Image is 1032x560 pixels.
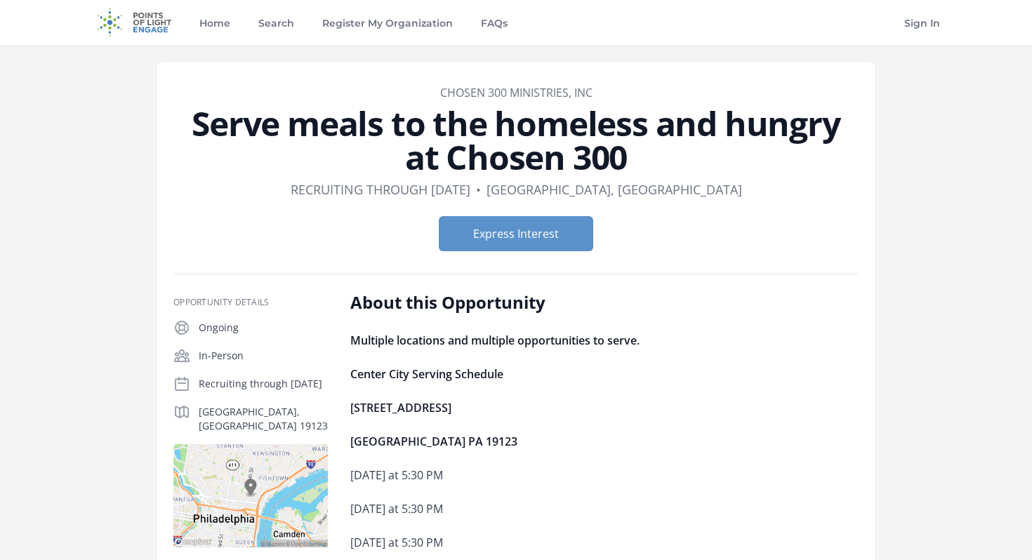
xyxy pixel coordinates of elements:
[350,366,503,382] strong: Center City Serving Schedule
[487,180,742,199] dd: [GEOGRAPHIC_DATA], [GEOGRAPHIC_DATA]
[350,499,761,519] p: [DATE] at 5:30 PM
[350,533,761,552] p: [DATE] at 5:30 PM
[476,180,481,199] div: •
[173,297,328,308] h3: Opportunity Details
[350,291,761,314] h2: About this Opportunity
[199,321,328,335] p: Ongoing
[350,400,451,415] strong: [STREET_ADDRESS]
[173,107,859,174] h1: Serve meals to the homeless and hungry at Chosen 300
[173,444,328,547] img: Map
[199,349,328,363] p: In-Person
[350,434,517,449] strong: [GEOGRAPHIC_DATA] PA 19123
[291,180,470,199] dd: Recruiting through [DATE]
[439,216,593,251] button: Express Interest
[440,85,593,100] a: Chosen 300 Ministries, Inc
[350,465,761,485] p: [DATE] at 5:30 PM
[199,377,328,391] p: Recruiting through [DATE]
[199,405,328,433] p: [GEOGRAPHIC_DATA], [GEOGRAPHIC_DATA] 19123
[350,333,640,348] strong: Multiple locations and multiple opportunities to serve.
